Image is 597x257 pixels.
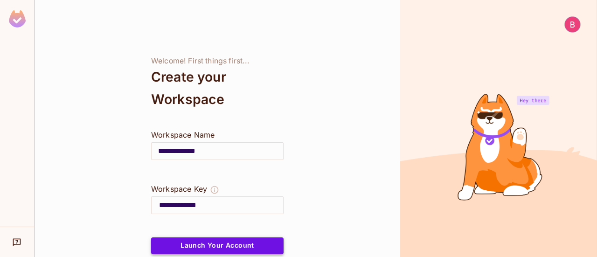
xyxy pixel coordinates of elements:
img: Barotilla Yvonne A. [565,17,580,32]
button: Launch Your Account [151,237,284,254]
div: Workspace Key [151,183,207,194]
img: SReyMgAAAABJRU5ErkJggg== [9,10,26,28]
div: Workspace Name [151,129,284,140]
div: Welcome! First things first... [151,56,284,66]
button: The Workspace Key is unique, and serves as the identifier of your workspace. [210,183,219,196]
div: Help & Updates [7,233,28,251]
div: Create your Workspace [151,66,284,111]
